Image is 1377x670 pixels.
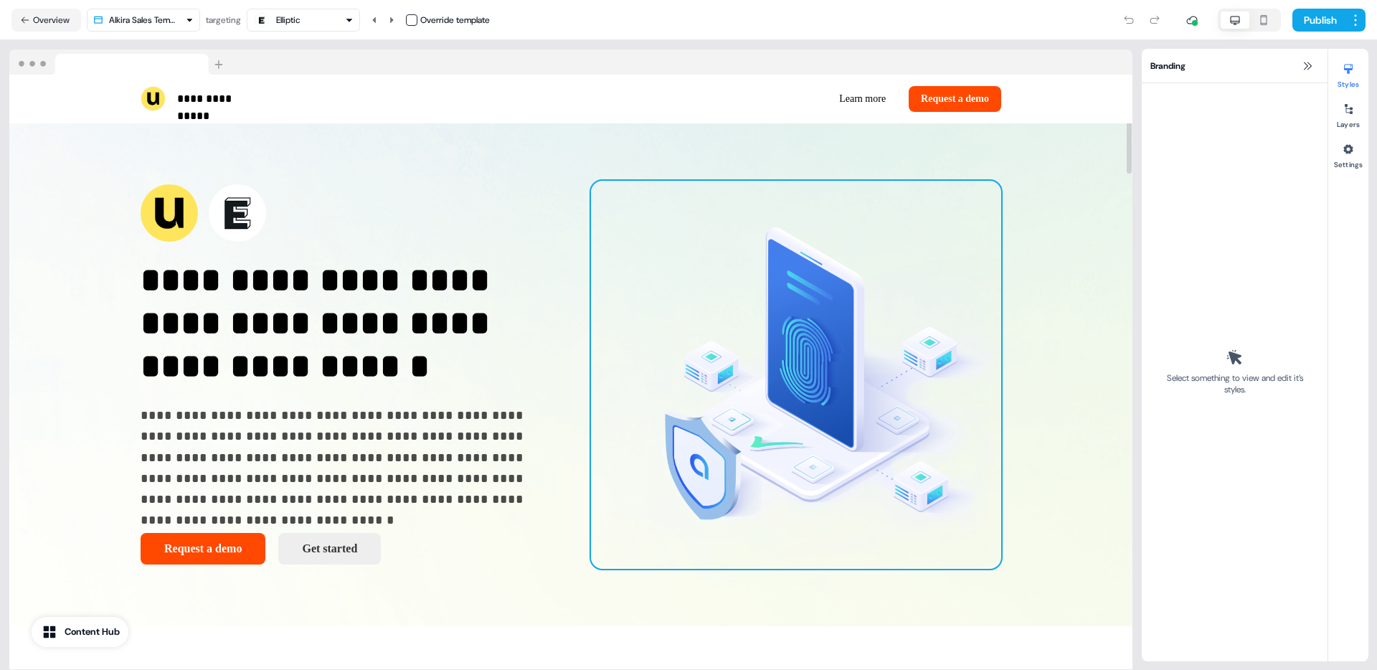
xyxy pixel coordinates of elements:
[828,86,897,112] button: Learn more
[577,86,1001,112] div: Learn moreRequest a demo
[247,9,360,32] button: Elliptic
[1328,138,1368,169] button: Settings
[1328,57,1368,89] button: Styles
[32,617,128,647] button: Content Hub
[278,533,381,565] button: Get started
[1142,49,1328,83] div: Branding
[420,13,490,27] div: Override template
[909,86,1001,112] button: Request a demo
[206,13,241,27] div: targeting
[141,533,265,565] button: Request a demo
[9,49,229,75] img: Browser topbar
[11,9,81,32] button: Overview
[591,181,1001,569] img: Image
[1162,372,1307,395] div: Select something to view and edit it’s styles.
[1328,98,1368,129] button: Layers
[1292,9,1345,32] button: Publish
[276,13,301,27] div: Elliptic
[109,13,180,27] div: Alkira Sales Template
[141,533,551,565] div: Request a demoGet started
